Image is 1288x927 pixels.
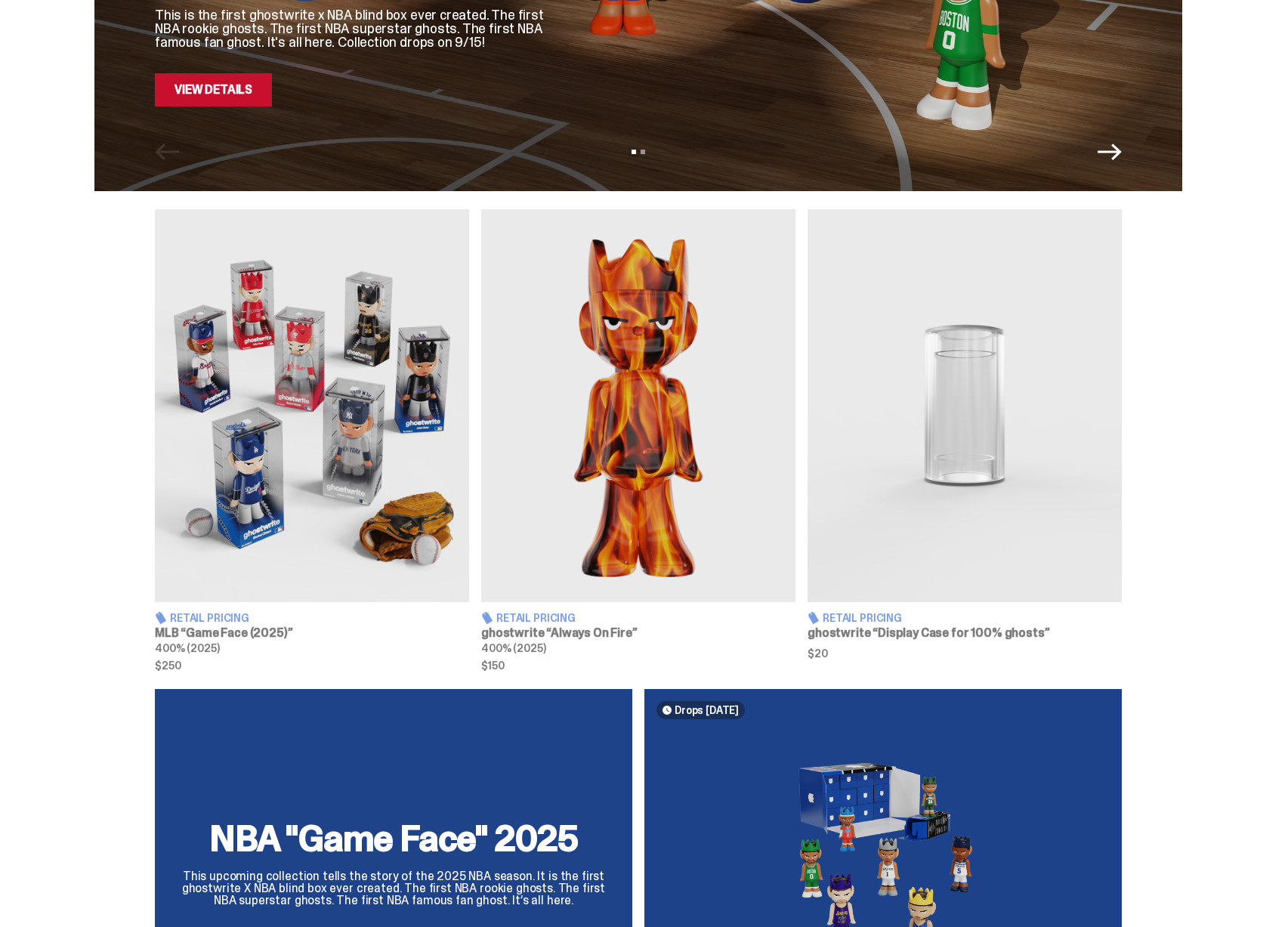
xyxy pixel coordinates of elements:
button: View slide 2 [641,150,645,154]
img: Game Face (2025) [155,209,469,602]
img: Display Case for 100% ghosts [808,209,1122,602]
button: View slide 1 [632,150,636,154]
span: $250 [155,660,469,671]
h3: MLB “Game Face (2025)” [155,627,469,639]
span: $20 [808,648,1122,659]
img: Always On Fire [481,209,795,602]
h3: ghostwrite “Display Case for 100% ghosts” [808,627,1122,639]
button: Next [1098,140,1122,164]
p: This is the first ghostwrite x NBA blind box ever created. The first NBA rookie ghosts. The first... [155,8,548,49]
h2: NBA "Game Face" 2025 [173,820,614,857]
a: View Details [155,73,272,107]
span: Retail Pricing [170,613,249,623]
span: $150 [481,660,795,671]
span: 400% (2025) [481,641,545,655]
a: Display Case for 100% ghosts Retail Pricing [808,209,1122,671]
p: This upcoming collection tells the story of the 2025 NBA season. It is the first ghostwrite X NBA... [173,870,614,907]
h3: ghostwrite “Always On Fire” [481,627,795,639]
span: 400% (2025) [155,641,219,655]
a: Always On Fire Retail Pricing [481,209,795,671]
span: Drops [DATE] [675,704,739,716]
span: Retail Pricing [823,613,902,623]
span: Retail Pricing [496,613,576,623]
a: Game Face (2025) Retail Pricing [155,209,469,671]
